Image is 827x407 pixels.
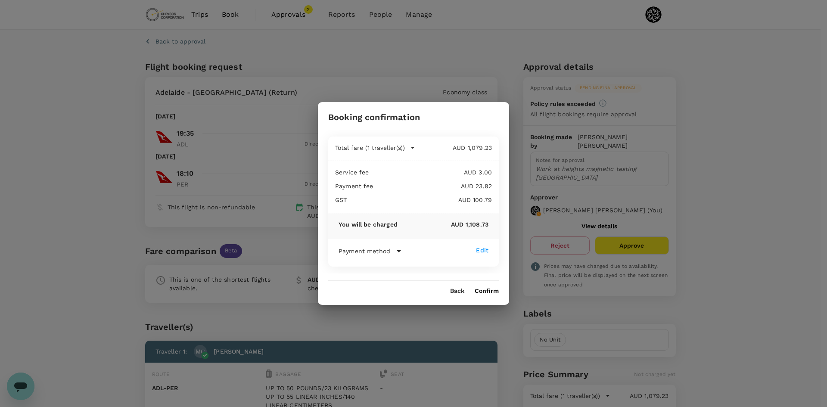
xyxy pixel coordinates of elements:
[335,182,373,190] p: Payment fee
[339,247,390,255] p: Payment method
[335,143,415,152] button: Total fare (1 traveller(s))
[475,288,499,295] button: Confirm
[398,220,488,229] p: AUD 1,108.73
[415,143,492,152] p: AUD 1,079.23
[335,196,347,204] p: GST
[373,182,492,190] p: AUD 23.82
[476,246,488,255] div: Edit
[450,288,464,295] button: Back
[328,112,420,122] h3: Booking confirmation
[369,168,492,177] p: AUD 3.00
[347,196,492,204] p: AUD 100.79
[335,168,369,177] p: Service fee
[339,220,398,229] p: You will be charged
[335,143,405,152] p: Total fare (1 traveller(s))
